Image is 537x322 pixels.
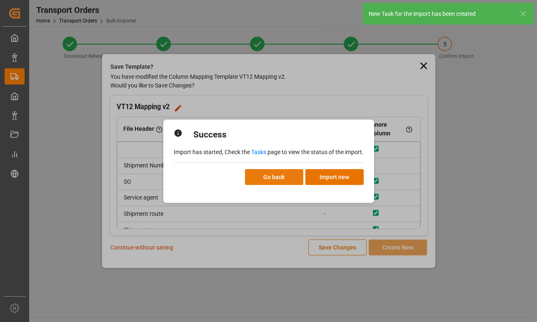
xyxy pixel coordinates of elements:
button: Go back [245,169,303,185]
p: Import has started, Check the page to view the status of the import. [174,148,364,157]
div: New Task for the import has been created [369,10,512,18]
a: Tasks [251,149,266,155]
button: Import new [305,169,364,185]
h2: Success [193,128,227,142]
